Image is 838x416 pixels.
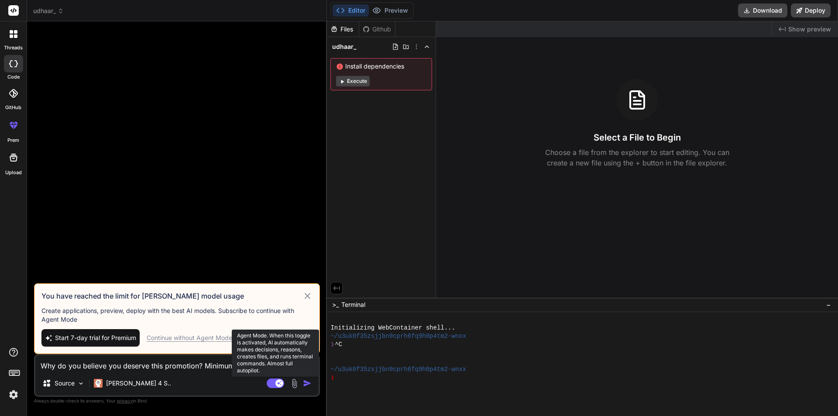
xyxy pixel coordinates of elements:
span: ~/u3uk0f35zsjjbn9cprh6fq9h0p4tm2-wnxx [330,365,466,374]
span: privacy [117,398,133,403]
span: Initializing WebContainer shell... [330,324,455,332]
label: GitHub [5,104,21,111]
img: settings [6,387,21,402]
div: Github [359,25,395,34]
span: Start 7-day trial for Premium [55,333,136,342]
button: − [824,298,833,312]
span: ~/u3uk0f35zsjjbn9cprh6fq9h0p4tm2-wnxx [330,332,466,340]
label: threads [4,44,23,52]
span: − [826,300,831,309]
button: Preview [369,4,412,17]
p: Source [55,379,75,388]
span: Show preview [788,25,831,34]
img: attachment [289,378,299,388]
h3: Select a File to Begin [594,131,681,144]
span: udhaar_ [33,7,64,15]
h3: You have reached the limit for [PERSON_NAME] model usage [41,291,302,301]
span: Terminal [341,300,365,309]
div: Files [327,25,359,34]
div: Continue without Agent Mode [147,333,232,342]
p: Create applications, preview, deploy with the best AI models. Subscribe to continue with Agent Mode [41,306,313,324]
img: Pick Models [77,380,85,387]
span: ❯ [330,374,335,382]
p: Always double-check its answers. Your in Bind [34,397,320,405]
span: udhaar_ [332,42,357,51]
img: icon [303,379,312,388]
button: Editor [333,4,369,17]
p: [PERSON_NAME] 4 S.. [106,379,171,388]
button: Execute [336,76,370,86]
button: Deploy [791,3,831,17]
textarea: Why do you believe you deserve this promotion? Minimum 100 characters [35,355,319,371]
button: Agent Mode. When this toggle is activated, AI automatically makes decisions, reasons, creates fil... [265,378,286,388]
label: Upload [5,169,22,176]
button: Download [738,3,787,17]
label: prem [7,137,19,144]
span: >_ [332,300,339,309]
span: ^C [335,340,342,349]
span: Install dependencies [336,62,426,71]
span: ❯ [330,340,335,349]
button: Start 7-day trial for Premium [41,329,140,347]
label: code [7,73,20,81]
img: Claude 4 Sonnet [94,379,103,388]
p: Choose a file from the explorer to start editing. You can create a new file using the + button in... [539,147,735,168]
